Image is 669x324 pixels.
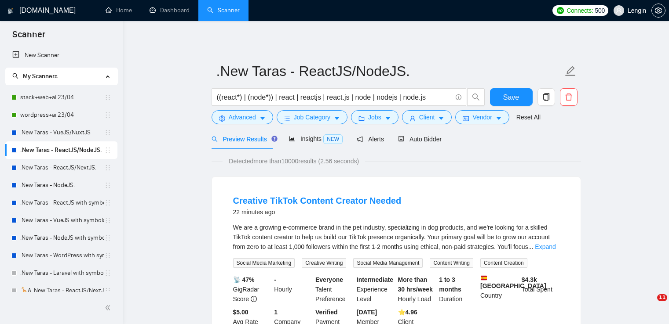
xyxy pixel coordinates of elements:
[20,106,104,124] a: wordpress+ai 23/04
[5,141,117,159] li: .New Taras - ReactJS/NodeJS.
[479,275,520,304] div: Country
[398,136,442,143] span: Auto Bidder
[402,110,452,124] button: userClientcaret-down
[398,136,404,142] span: robot
[20,264,104,282] a: .New Taras - Laravel with symbols
[567,6,593,15] span: Connects:
[385,115,391,122] span: caret-down
[150,7,190,14] a: dashboardDashboard
[104,270,111,277] span: holder
[560,93,577,101] span: delete
[522,276,537,283] b: $ 4.3k
[277,110,347,124] button: barsJob Categorycaret-down
[106,7,132,14] a: homeHome
[104,252,111,259] span: holder
[535,243,556,250] a: Expand
[105,303,113,312] span: double-left
[5,247,117,264] li: .New Taras - WordPress with symbols
[274,309,278,316] b: 1
[20,212,104,229] a: .New Taras - VueJS with symbols
[104,94,111,101] span: holder
[20,124,104,141] a: .New Taras - VueJS/NuxtJS
[565,65,576,77] span: edit
[516,112,541,122] a: Reset All
[468,93,484,101] span: search
[216,60,563,82] input: Scanner name...
[651,4,665,18] button: setting
[5,194,117,212] li: .New Taras - ReactJS with symbols
[353,258,423,268] span: Social Media Management
[229,112,256,122] span: Advanced
[467,88,485,106] button: search
[439,276,461,293] b: 1 to 3 months
[5,212,117,229] li: .New Taras - VueJS with symbols
[616,7,622,14] span: user
[368,112,381,122] span: Jobs
[104,147,111,154] span: holder
[456,94,461,100] span: info-circle
[503,92,519,103] span: Save
[20,229,104,247] a: .New Taras - NodeJS with symbols
[302,258,346,268] span: Creative Writing
[251,296,257,302] span: info-circle
[5,159,117,176] li: .New Taras - ReactJS/NextJS.
[12,72,58,80] span: My Scanners
[20,89,104,106] a: stack+web+ai 23/04
[212,136,218,142] span: search
[12,73,18,79] span: search
[289,135,343,142] span: Insights
[496,115,502,122] span: caret-down
[20,194,104,212] a: .New Taras - ReactJS with symbols
[231,275,273,304] div: GigRadar Score
[104,217,111,224] span: holder
[233,309,249,316] b: $5.00
[315,276,343,283] b: Everyone
[472,112,492,122] span: Vendor
[537,88,555,106] button: copy
[538,93,555,101] span: copy
[104,129,111,136] span: holder
[430,258,473,268] span: Content Writing
[396,275,438,304] div: Hourly Load
[219,115,225,122] span: setting
[490,88,533,106] button: Save
[5,89,117,106] li: stack+web+ai 23/04
[351,110,398,124] button: folderJobscaret-down
[5,106,117,124] li: wordpress+ai 23/04
[409,115,416,122] span: user
[233,196,402,205] a: Creative TikTok Content Creator Needed
[463,115,469,122] span: idcard
[20,141,104,159] a: .New Taras - ReactJS/NodeJS.
[5,282,117,299] li: 🦒A .New Taras - ReactJS/NextJS usual 23/04
[284,115,290,122] span: bars
[357,136,384,143] span: Alerts
[357,136,363,142] span: notification
[212,136,275,143] span: Preview Results
[481,275,487,281] img: 🇪🇸
[5,176,117,194] li: .New Taras - NodeJS.
[5,47,117,64] li: New Scanner
[5,229,117,247] li: .New Taras - NodeJS with symbols
[289,136,295,142] span: area-chart
[233,223,559,252] div: We are a growing e-commerce brand in the pet industry, specializing in dog products, and we're lo...
[639,294,660,315] iframe: Intercom live chat
[20,247,104,264] a: .New Taras - WordPress with symbols
[652,7,665,14] span: setting
[23,72,58,80] span: My Scanners
[5,264,117,282] li: .New Taras - Laravel with symbols
[437,275,479,304] div: Duration
[104,199,111,206] span: holder
[314,275,355,304] div: Talent Preference
[217,92,452,103] input: Search Freelance Jobs...
[438,115,444,122] span: caret-down
[315,309,338,316] b: Verified
[212,110,273,124] button: settingAdvancedcaret-down
[272,275,314,304] div: Hourly
[323,134,343,144] span: NEW
[20,176,104,194] a: .New Taras - NodeJS.
[271,135,278,143] div: Tooltip anchor
[355,275,396,304] div: Experience Level
[419,112,435,122] span: Client
[223,156,365,166] span: Detected more than 10000 results (2.56 seconds)
[528,243,534,250] span: ...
